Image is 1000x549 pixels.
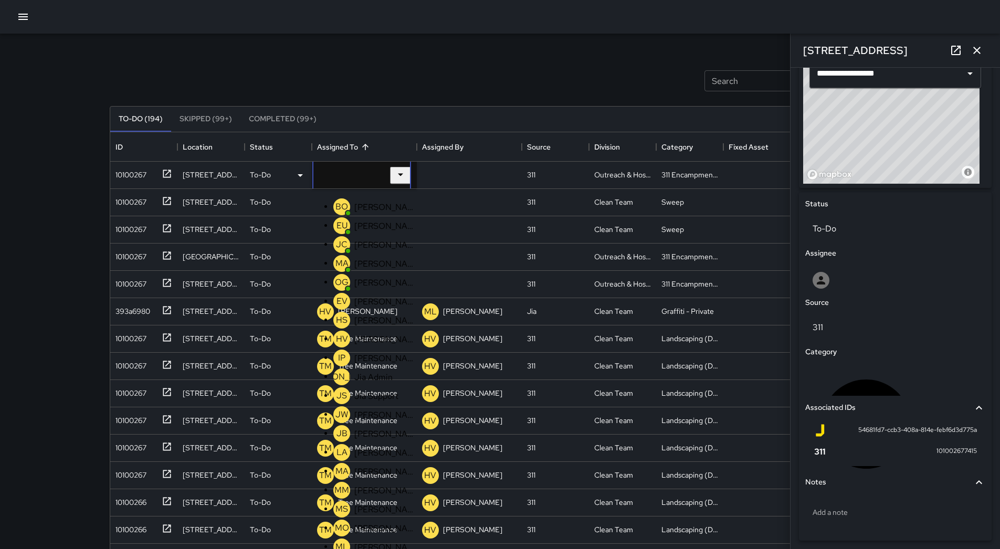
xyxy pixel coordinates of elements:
div: 393a6980 [111,302,150,316]
div: Outreach & Hospitality [594,170,651,180]
div: 10100266 [111,493,146,508]
div: 98 7th Street [183,197,239,207]
p: MA [335,465,349,478]
p: [PERSON_NAME] [308,371,376,383]
p: [PERSON_NAME] [443,361,502,371]
p: To-Do [250,251,271,262]
p: OG [335,276,349,289]
p: MA [335,257,349,270]
div: Outreach & Hospitality [594,251,651,262]
p: HV [424,333,436,345]
p: MS [335,503,348,515]
div: Landscaping (DG & Weeds) [661,415,718,426]
div: 311 [527,415,535,426]
p: HV [424,415,436,427]
div: Clean Team [594,306,633,316]
p: LA [336,446,348,459]
div: 311 Encampments [661,170,718,180]
p: [PERSON_NAME] [354,277,416,288]
p: [PERSON_NAME] [354,504,416,515]
div: 10100267 [111,438,146,453]
div: ID [110,132,177,162]
div: Clean Team [594,470,633,480]
p: To-Do [250,497,271,508]
p: JB [336,427,348,440]
div: 10100267 [111,220,146,235]
div: 311 [527,279,535,289]
div: 537 Jessie Street [183,388,239,398]
div: Source [522,132,589,162]
div: Clean Team [594,333,633,344]
p: To-Do [250,524,271,535]
p: [PERSON_NAME] [443,524,502,535]
p: JW [335,408,348,421]
div: 1065 Mission Street [183,333,239,344]
p: [PERSON_NAME] Overall [354,202,416,213]
div: Outreach & Hospitality [594,279,651,289]
p: [PERSON_NAME] [443,442,502,453]
p: To-Do [250,306,271,316]
p: To-Do [250,361,271,371]
p: [PERSON_NAME] [354,334,416,345]
div: 10100267 [111,329,146,344]
div: Assigned To [312,132,417,162]
div: Fixed Asset [723,132,791,162]
p: [PERSON_NAME] [443,415,502,426]
p: HV [336,333,348,345]
div: 311 [527,197,535,207]
div: Fixed Asset [729,132,769,162]
p: To-Do [250,224,271,235]
p: [PERSON_NAME] [443,497,502,508]
p: MM [334,484,349,497]
div: Clean Team [594,524,633,535]
div: Landscaping (DG & Weeds) [661,361,718,371]
p: To-Do [250,470,271,480]
div: Division [589,132,656,162]
div: 311 [527,251,535,262]
div: 10100266 [111,520,146,535]
div: 1075 Market Street [183,170,239,180]
div: 10100267 [111,466,146,480]
p: HV [424,442,436,455]
div: Clean Team [594,388,633,398]
div: 1171 Mission Street [183,251,239,262]
p: [PERSON_NAME] [354,353,416,364]
p: [PERSON_NAME] [354,485,416,496]
p: [PERSON_NAME] [354,466,416,477]
div: 1301 Mission Street [183,497,239,508]
div: Assigned By [417,132,522,162]
p: IP [338,352,345,364]
p: ML [424,305,437,318]
div: 311 [527,524,535,535]
div: Landscaping (DG & Weeds) [661,388,718,398]
div: 10100267 [111,247,146,262]
div: Clean Team [594,361,633,371]
p: [PERSON_NAME] [354,428,416,439]
p: JC [336,238,348,251]
div: 1292 Market Street [183,306,239,316]
p: HS [336,314,348,326]
div: 759 Minna Street [183,224,239,235]
div: 311 Encampments [661,279,718,289]
div: 10100267 [111,193,146,207]
div: 311 [527,442,535,453]
button: Sort [358,140,373,154]
p: HV [424,360,436,373]
div: Landscaping (DG & Weeds) [661,524,718,535]
div: 311 [527,497,535,508]
div: 311 [527,224,535,235]
div: Location [177,132,245,162]
p: HV [424,497,436,509]
button: To-Do (194) [110,107,171,132]
button: Skipped (99+) [171,107,240,132]
p: [PERSON_NAME] [443,388,502,398]
div: 311 Encampments [661,251,718,262]
div: 10100267 [111,384,146,398]
div: Clean Team [594,415,633,426]
div: Graffiti - Private [661,306,714,316]
p: [PERSON_NAME] [443,306,502,316]
div: Location [183,132,213,162]
div: Landscaping (DG & Weeds) [661,442,718,453]
p: Jia Admin [354,372,416,383]
div: Clean Team [594,497,633,508]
